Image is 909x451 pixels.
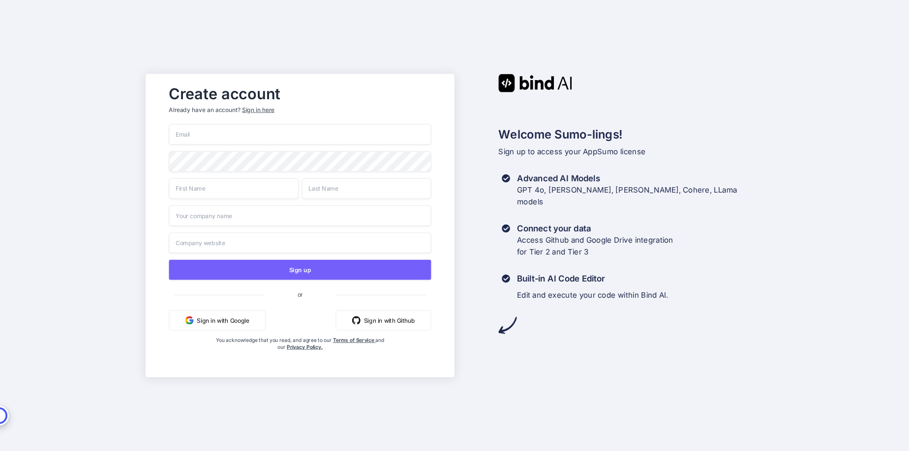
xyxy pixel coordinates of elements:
[517,172,737,184] h3: Advanced AI Models
[169,178,298,199] input: First Name
[169,205,431,226] input: Your company name
[336,310,431,331] button: Sign in with Github
[242,106,274,114] div: Sign in here
[333,337,376,343] a: Terms of Service
[302,178,431,199] input: Last Name
[498,74,572,92] img: Bind AI logo
[169,310,265,331] button: Sign in with Google
[169,232,431,253] input: Company website
[287,344,323,350] a: Privacy Policy.
[169,106,431,114] p: Already have an account?
[169,87,431,101] h2: Create account
[517,273,668,284] h3: Built-in AI Code Editor
[517,289,668,301] p: Edit and execute your code within Bind AI.
[517,184,737,208] p: GPT 4o, [PERSON_NAME], [PERSON_NAME], Cohere, LLama models
[517,223,673,234] h3: Connect your data
[169,260,431,280] button: Sign up
[498,316,516,334] img: arrow
[352,316,361,324] img: github
[185,316,193,324] img: google
[264,284,336,305] span: or
[498,146,763,158] p: Sign up to access your AppSumo license
[169,124,431,144] input: Email
[212,337,387,370] div: You acknowledge that you read, and agree to our and our
[498,126,763,143] h2: Welcome Sumo-lings!
[517,234,673,258] p: Access Github and Google Drive integration for Tier 2 and Tier 3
